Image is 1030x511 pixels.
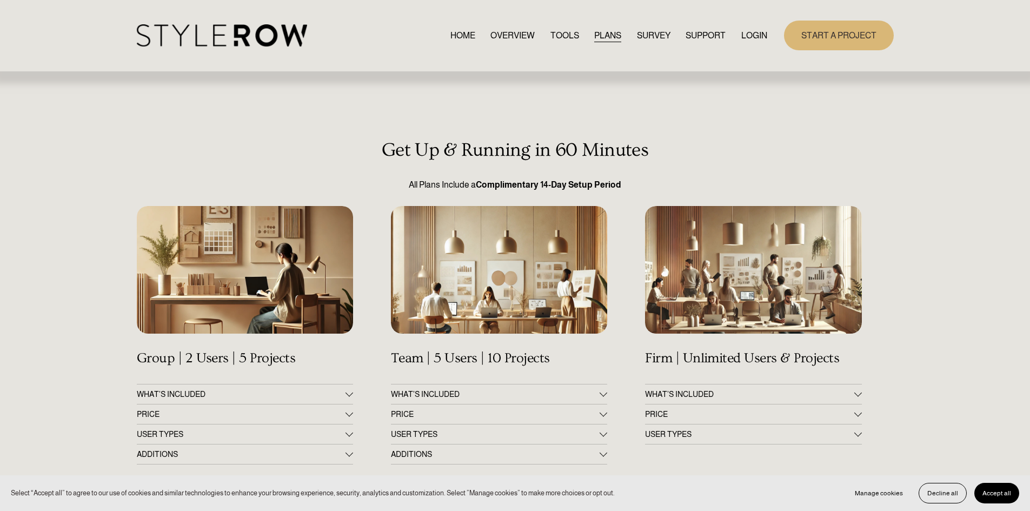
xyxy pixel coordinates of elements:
[391,410,600,419] span: PRICE
[645,350,861,367] h4: Firm | Unlimited Users & Projects
[919,483,967,503] button: Decline all
[594,28,621,43] a: PLANS
[137,424,353,444] button: USER TYPES
[637,28,670,43] a: SURVEY
[137,404,353,424] button: PRICE
[391,444,607,464] button: ADDITIONS
[784,21,894,50] a: START A PROJECT
[137,24,307,47] img: StyleRow
[391,350,607,367] h4: Team | 5 Users | 10 Projects
[741,28,767,43] a: LOGIN
[391,430,600,439] span: USER TYPES
[450,28,475,43] a: HOME
[645,384,861,404] button: WHAT’S INCLUDED
[137,140,894,161] h3: Get Up & Running in 60 Minutes
[974,483,1019,503] button: Accept all
[137,390,345,399] span: WHAT'S INCLUDED
[137,430,345,439] span: USER TYPES
[982,489,1011,497] span: Accept all
[550,28,579,43] a: TOOLS
[476,180,621,189] strong: Complimentary 14-Day Setup Period
[645,424,861,444] button: USER TYPES
[137,410,345,419] span: PRICE
[391,450,600,459] span: ADDITIONS
[645,430,854,439] span: USER TYPES
[391,390,600,399] span: WHAT'S INCLUDED
[137,384,353,404] button: WHAT'S INCLUDED
[137,350,353,367] h4: Group | 2 Users | 5 Projects
[490,28,535,43] a: OVERVIEW
[391,424,607,444] button: USER TYPES
[137,450,345,459] span: ADDITIONS
[645,390,854,399] span: WHAT’S INCLUDED
[391,404,607,424] button: PRICE
[645,410,854,419] span: PRICE
[855,489,903,497] span: Manage cookies
[927,489,958,497] span: Decline all
[847,483,911,503] button: Manage cookies
[645,404,861,424] button: PRICE
[686,28,726,43] a: folder dropdown
[137,178,894,191] p: All Plans Include a
[11,488,615,498] p: Select “Accept all” to agree to our use of cookies and similar technologies to enhance your brows...
[686,29,726,42] span: SUPPORT
[391,384,607,404] button: WHAT'S INCLUDED
[137,444,353,464] button: ADDITIONS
